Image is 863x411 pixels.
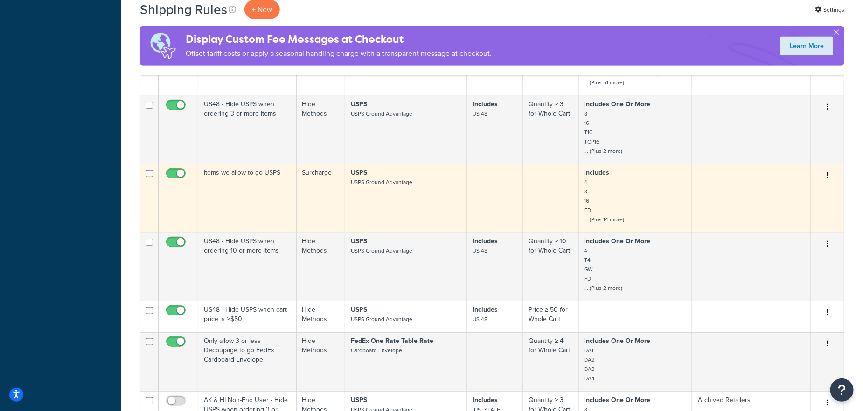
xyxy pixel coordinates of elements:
[351,236,367,246] strong: USPS
[351,178,412,186] small: USPS Ground Advantage
[198,301,297,332] td: US48 - Hide USPS when cart price is ≥$50
[523,332,579,391] td: Quantity ≥ 4 for Whole Cart
[830,378,854,402] button: Open Resource Center
[140,26,186,66] img: duties-banner-06bc72dcb5fe05cb3f9472aba00be2ae8eb53ab6f0d8bb03d382ba314ac3c341.png
[585,247,623,292] small: 4 T4 GW FD ... (Plus 2 more)
[351,110,412,118] small: USPS Ground Advantage
[351,99,367,109] strong: USPS
[351,305,367,315] strong: USPS
[297,233,345,301] td: Hide Methods
[351,336,433,346] strong: FedEx One Rate Table Rate
[473,315,487,323] small: US 48
[780,37,833,55] a: Learn More
[186,47,492,60] p: Offset tariff costs or apply a seasonal handling charge with a transparent message at checkout.
[473,395,498,405] strong: Includes
[585,236,651,246] strong: Includes One Or More
[473,236,498,246] strong: Includes
[585,178,625,224] small: 4 8 16 FD ... (Plus 14 more)
[198,96,297,164] td: US48 - Hide USPS when ordering 3 or more items
[473,99,498,109] strong: Includes
[815,3,844,16] a: Settings
[140,0,227,19] h1: Shipping Rules
[297,96,345,164] td: Hide Methods
[351,346,402,355] small: Cardboard Envelope
[473,247,487,255] small: US 48
[198,233,297,301] td: US48 - Hide USPS when ordering 10 or more items
[297,332,345,391] td: Hide Methods
[473,305,498,315] strong: Includes
[585,346,595,383] small: DA1 DA2 DA3 DA4
[186,32,492,47] h4: Display Custom Fee Messages at Checkout
[473,110,487,118] small: US 48
[585,110,623,155] small: 8 16 T10 TCP16 ... (Plus 2 more)
[297,301,345,332] td: Hide Methods
[198,332,297,391] td: Only allow 3 or less Decoupage to go FedEx Cardboard Envelope
[351,315,412,323] small: USPS Ground Advantage
[585,336,651,346] strong: Includes One Or More
[523,96,579,164] td: Quantity ≥ 3 for Whole Cart
[523,233,579,301] td: Quantity ≥ 10 for Whole Cart
[198,164,297,233] td: Items we allow to go USPS
[297,164,345,233] td: Surcharge
[585,395,651,405] strong: Includes One Or More
[523,301,579,332] td: Price ≥ 50 for Whole Cart
[585,99,651,109] strong: Includes One Or More
[351,247,412,255] small: USPS Ground Advantage
[351,395,367,405] strong: USPS
[351,168,367,178] strong: USPS
[585,168,610,178] strong: Includes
